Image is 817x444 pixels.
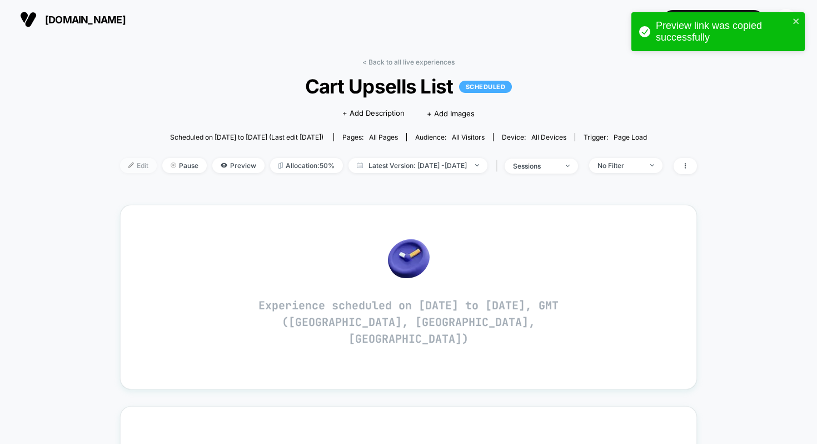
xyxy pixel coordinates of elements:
img: no_data [388,239,430,278]
img: end [650,164,654,166]
button: SG [772,8,800,31]
div: Preview link was copied successfully [656,20,789,43]
span: Scheduled on [DATE] to [DATE] (Last edit [DATE]) [170,133,323,141]
button: [DOMAIN_NAME] [17,11,129,28]
div: sessions [513,162,557,170]
img: calendar [357,162,363,168]
span: all devices [531,133,566,141]
span: Preview [212,158,265,173]
img: Visually logo [20,11,37,28]
span: + Add Images [427,109,475,118]
span: Allocation: 50% [270,158,343,173]
img: edit [128,162,134,168]
button: close [793,17,800,27]
span: Edit [120,158,157,173]
span: Pause [162,158,207,173]
div: SG [775,9,797,31]
p: Experience scheduled on [DATE] to [DATE], GMT ([GEOGRAPHIC_DATA], [GEOGRAPHIC_DATA], [GEOGRAPHIC_... [242,297,575,347]
span: Cart Upsells List [149,75,668,98]
span: + Add Description [342,108,405,119]
a: < Back to all live experiences [362,58,455,66]
p: SCHEDULED [459,81,512,93]
span: | [493,158,505,174]
span: Device: [493,133,575,141]
div: No Filter [597,161,642,170]
span: all pages [369,133,398,141]
div: Pages: [342,133,398,141]
img: rebalance [278,162,283,169]
span: Page Load [614,133,647,141]
span: Latest Version: [DATE] - [DATE] [348,158,487,173]
span: [DOMAIN_NAME] [45,14,126,26]
img: end [566,165,570,167]
img: end [171,162,176,168]
img: end [475,164,479,166]
div: Audience: [415,133,485,141]
span: All Visitors [452,133,485,141]
div: Trigger: [584,133,647,141]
